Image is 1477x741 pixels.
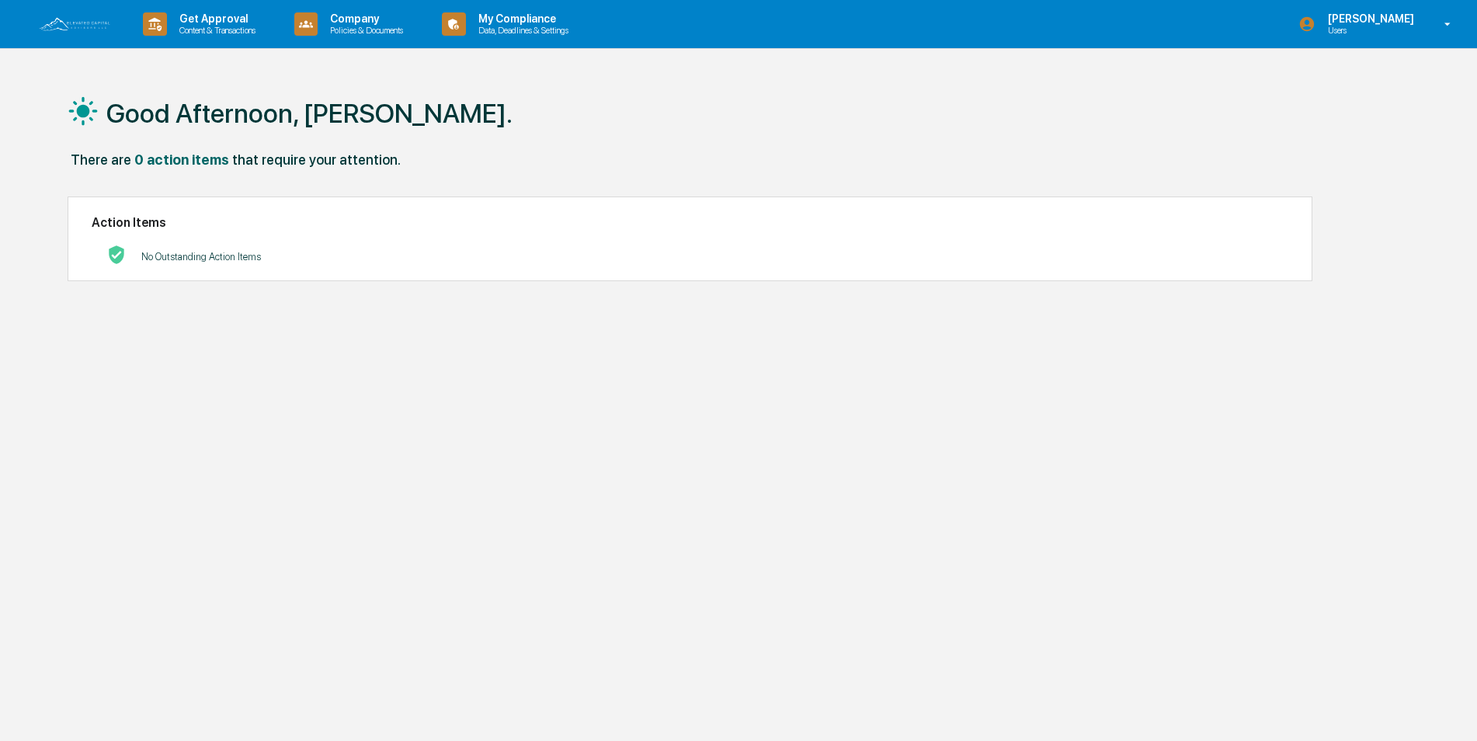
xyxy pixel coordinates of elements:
h1: Good Afternoon, [PERSON_NAME]. [106,98,513,129]
img: No Actions logo [107,245,126,264]
p: Policies & Documents [318,25,411,36]
p: Get Approval [167,12,263,25]
div: that require your attention. [232,151,401,168]
p: No Outstanding Action Items [141,251,261,263]
div: 0 action items [134,151,229,168]
p: Data, Deadlines & Settings [466,25,576,36]
div: There are [71,151,131,168]
h2: Action Items [92,215,1288,230]
p: Company [318,12,411,25]
img: logo [37,16,112,33]
p: My Compliance [466,12,576,25]
p: Users [1315,25,1422,36]
p: Content & Transactions [167,25,263,36]
p: [PERSON_NAME] [1315,12,1422,25]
